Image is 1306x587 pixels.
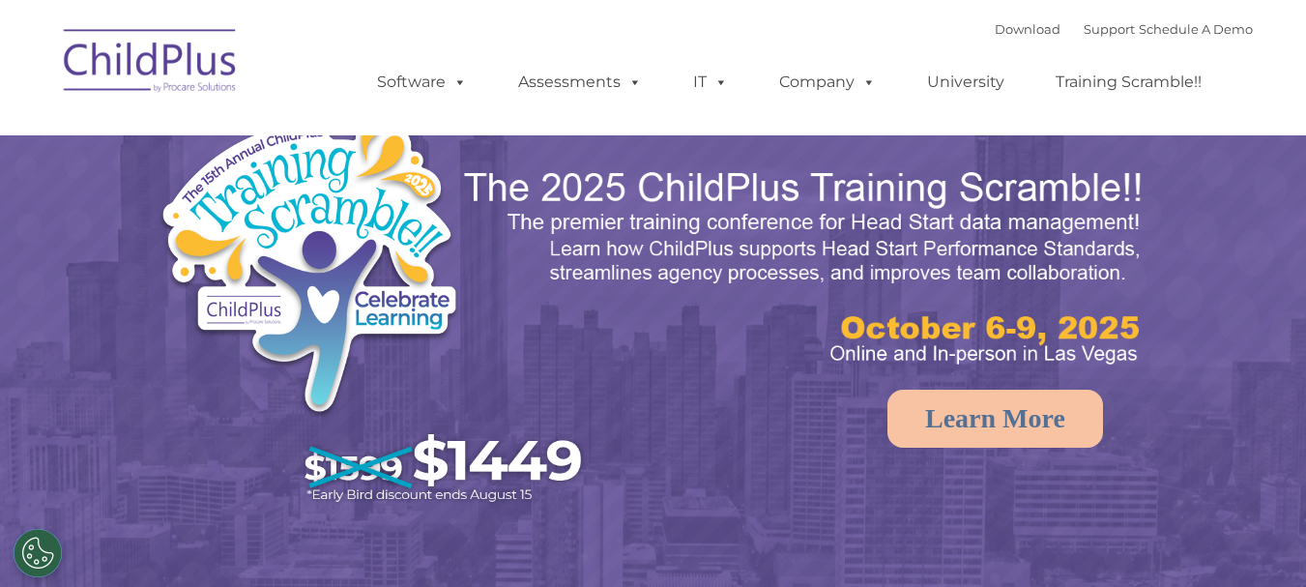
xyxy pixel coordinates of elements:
[499,63,661,102] a: Assessments
[1139,21,1253,37] a: Schedule A Demo
[995,21,1253,37] font: |
[1036,63,1221,102] a: Training Scramble!!
[674,63,747,102] a: IT
[14,529,62,577] button: Cookies Settings
[995,21,1060,37] a: Download
[887,390,1103,448] a: Learn More
[760,63,895,102] a: Company
[908,63,1024,102] a: University
[1084,21,1135,37] a: Support
[54,15,247,112] img: ChildPlus by Procare Solutions
[358,63,486,102] a: Software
